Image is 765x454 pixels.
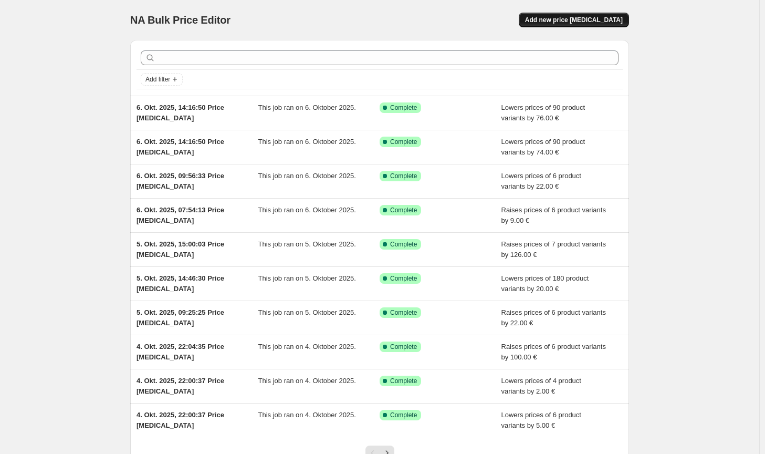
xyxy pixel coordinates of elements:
[390,240,417,249] span: Complete
[501,343,606,361] span: Raises prices of 6 product variants by 100.00 €
[501,172,581,190] span: Lowers prices of 6 product variants by 22.00 €
[258,206,356,214] span: This job ran on 6. Oktober 2025.
[137,411,224,429] span: 4. Okt. 2025, 22:00:37 Price [MEDICAL_DATA]
[390,411,417,419] span: Complete
[390,172,417,180] span: Complete
[258,377,356,385] span: This job ran on 4. Oktober 2025.
[137,138,224,156] span: 6. Okt. 2025, 14:16:50 Price [MEDICAL_DATA]
[137,206,224,224] span: 6. Okt. 2025, 07:54:13 Price [MEDICAL_DATA]
[390,377,417,385] span: Complete
[501,240,606,259] span: Raises prices of 7 product variants by 126.00 €
[258,274,356,282] span: This job ran on 5. Oktober 2025.
[390,308,417,317] span: Complete
[137,308,224,327] span: 5. Okt. 2025, 09:25:25 Price [MEDICAL_DATA]
[390,206,417,214] span: Complete
[258,104,356,111] span: This job ran on 6. Oktober 2025.
[258,172,356,180] span: This job ran on 6. Oktober 2025.
[390,138,417,146] span: Complete
[137,377,224,395] span: 4. Okt. 2025, 22:00:37 Price [MEDICAL_DATA]
[258,138,356,146] span: This job ran on 6. Oktober 2025.
[501,411,581,429] span: Lowers prices of 6 product variants by 5.00 €
[137,240,224,259] span: 5. Okt. 2025, 15:00:03 Price [MEDICAL_DATA]
[145,75,170,84] span: Add filter
[258,411,356,419] span: This job ran on 4. Oktober 2025.
[519,13,629,27] button: Add new price [MEDICAL_DATA]
[525,16,623,24] span: Add new price [MEDICAL_DATA]
[501,308,606,327] span: Raises prices of 6 product variants by 22.00 €
[141,73,183,86] button: Add filter
[390,343,417,351] span: Complete
[137,343,224,361] span: 4. Okt. 2025, 22:04:35 Price [MEDICAL_DATA]
[258,343,356,350] span: This job ran on 4. Oktober 2025.
[130,14,230,26] span: NA Bulk Price Editor
[501,138,585,156] span: Lowers prices of 90 product variants by 74.00 €
[137,172,224,190] span: 6. Okt. 2025, 09:56:33 Price [MEDICAL_DATA]
[258,308,356,316] span: This job ran on 5. Oktober 2025.
[137,104,224,122] span: 6. Okt. 2025, 14:16:50 Price [MEDICAL_DATA]
[390,104,417,112] span: Complete
[501,104,585,122] span: Lowers prices of 90 product variants by 76.00 €
[258,240,356,248] span: This job ran on 5. Oktober 2025.
[137,274,224,293] span: 5. Okt. 2025, 14:46:30 Price [MEDICAL_DATA]
[501,377,581,395] span: Lowers prices of 4 product variants by 2.00 €
[501,274,589,293] span: Lowers prices of 180 product variants by 20.00 €
[390,274,417,283] span: Complete
[501,206,606,224] span: Raises prices of 6 product variants by 9.00 €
